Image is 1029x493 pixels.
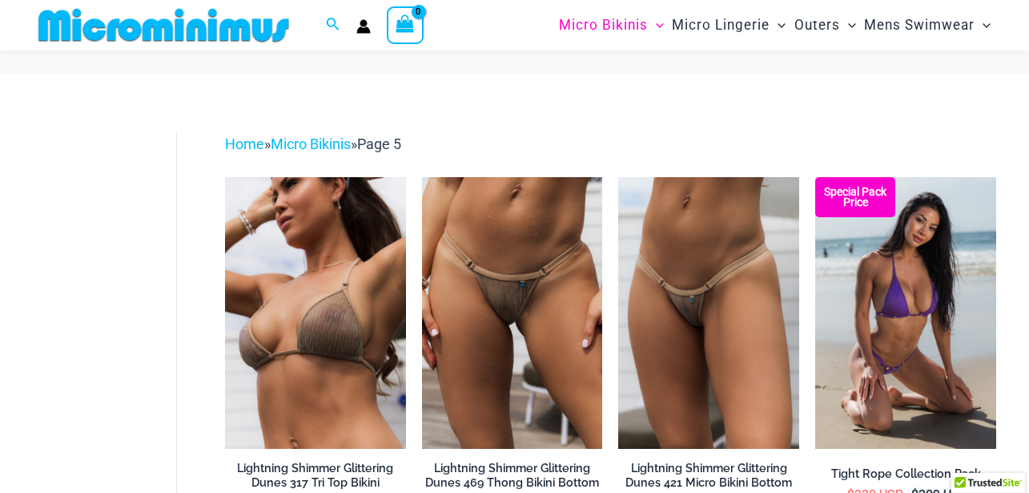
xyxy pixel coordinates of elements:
[225,135,401,152] span: » »
[225,135,264,152] a: Home
[815,467,996,487] a: Tight Rope Collection Pack
[618,177,799,449] img: Lightning Shimmer Glittering Dunes 421 Micro 01
[357,135,401,152] span: Page 5
[422,177,603,449] a: Lightning Shimmer Glittering Dunes 469 Thong 01Lightning Shimmer Glittering Dunes 317 Tri Top 469...
[815,177,996,449] a: Tight Rope Grape 319 Tri Top 4212 Micro Bottom 01 Tight Rope Turquoise 319 Tri Top 4228 Thong Bot...
[860,5,995,46] a: Mens SwimwearMenu ToggleMenu Toggle
[555,5,668,46] a: Micro BikinisMenu ToggleMenu Toggle
[422,461,603,491] h2: Lightning Shimmer Glittering Dunes 469 Thong Bikini Bottom
[225,177,406,449] a: Lightning Shimmer Glittering Dunes 317 Tri Top 01Lightning Shimmer Glittering Dunes 317 Tri Top 4...
[32,7,295,43] img: MM SHOP LOGO FLAT
[422,177,603,449] img: Lightning Shimmer Glittering Dunes 469 Thong 01
[559,5,648,46] span: Micro Bikinis
[225,177,406,449] img: Lightning Shimmer Glittering Dunes 317 Tri Top 01
[794,5,840,46] span: Outers
[815,187,895,208] b: Special Pack Price
[672,5,770,46] span: Micro Lingerie
[840,5,856,46] span: Menu Toggle
[790,5,860,46] a: OutersMenu ToggleMenu Toggle
[815,177,996,449] img: Tight Rope Grape 319 Tri Top 4212 Micro Bottom 01
[618,461,799,491] h2: Lightning Shimmer Glittering Dunes 421 Micro Bikini Bottom
[770,5,786,46] span: Menu Toggle
[271,135,351,152] a: Micro Bikinis
[815,467,996,482] h2: Tight Rope Collection Pack
[668,5,790,46] a: Micro LingerieMenu ToggleMenu Toggle
[225,461,406,491] h2: Lightning Shimmer Glittering Dunes 317 Tri Top Bikini
[326,15,340,35] a: Search icon link
[387,6,424,43] a: View Shopping Cart, empty
[553,2,997,48] nav: Site Navigation
[864,5,975,46] span: Mens Swimwear
[975,5,991,46] span: Menu Toggle
[40,119,184,440] iframe: TrustedSite Certified
[648,5,664,46] span: Menu Toggle
[356,19,371,34] a: Account icon link
[618,177,799,449] a: Lightning Shimmer Glittering Dunes 421 Micro 01Lightning Shimmer Glittering Dunes 317 Tri Top 421...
